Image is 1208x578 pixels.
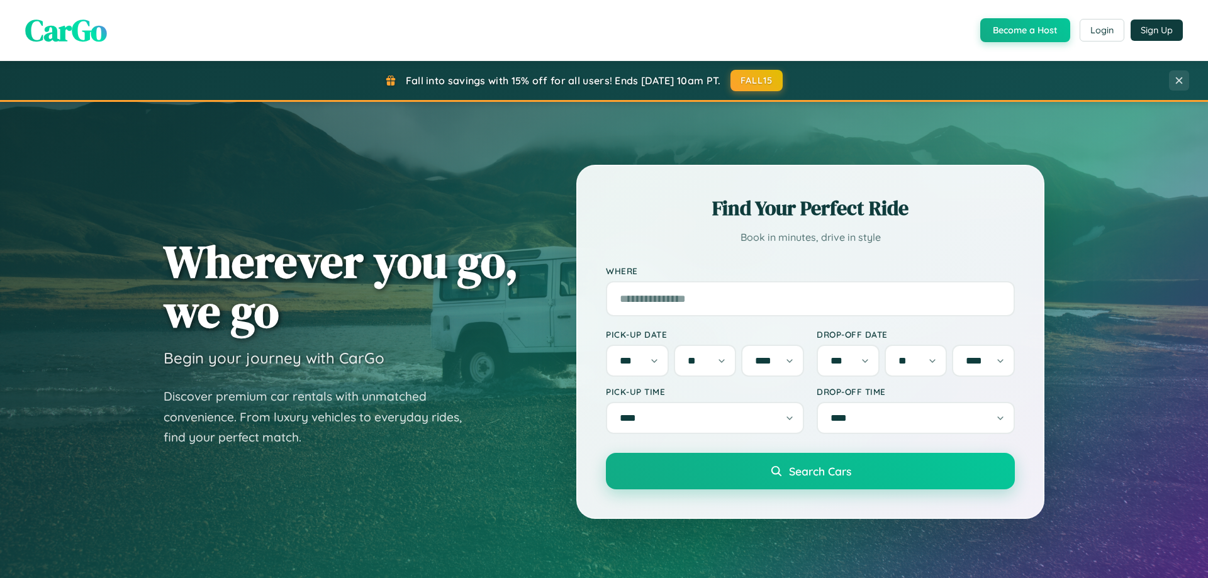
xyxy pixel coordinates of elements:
h2: Find Your Perfect Ride [606,194,1015,222]
button: Become a Host [980,18,1070,42]
button: Search Cars [606,453,1015,489]
button: Login [1080,19,1124,42]
h1: Wherever you go, we go [164,236,518,336]
label: Where [606,265,1015,276]
label: Pick-up Time [606,386,804,397]
span: Fall into savings with 15% off for all users! Ends [DATE] 10am PT. [406,74,721,87]
label: Drop-off Date [817,329,1015,340]
label: Drop-off Time [817,386,1015,397]
button: FALL15 [730,70,783,91]
h3: Begin your journey with CarGo [164,348,384,367]
label: Pick-up Date [606,329,804,340]
p: Discover premium car rentals with unmatched convenience. From luxury vehicles to everyday rides, ... [164,386,478,448]
span: CarGo [25,9,107,51]
button: Sign Up [1131,19,1183,41]
p: Book in minutes, drive in style [606,228,1015,247]
span: Search Cars [789,464,851,478]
